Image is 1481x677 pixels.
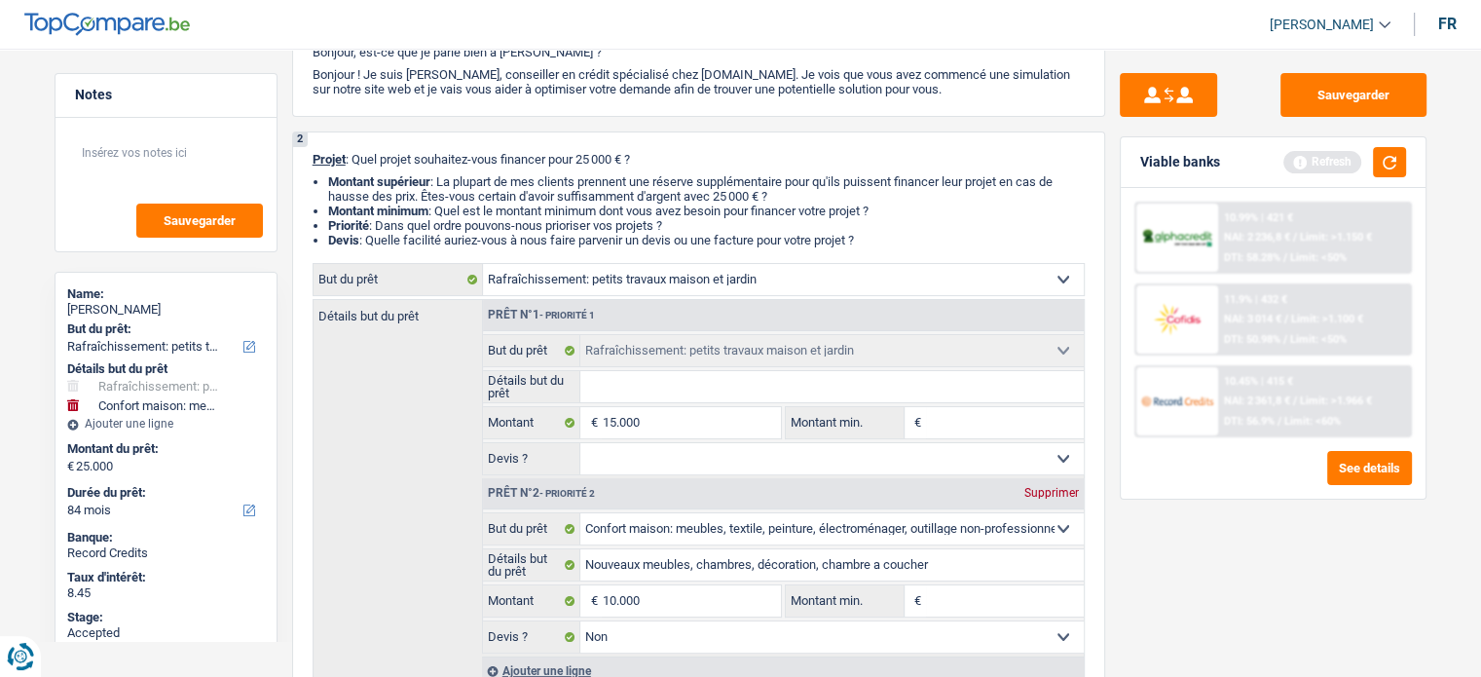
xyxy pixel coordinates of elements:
div: 10.45% | 415 € [1224,375,1293,388]
div: Prêt n°1 [483,309,600,321]
span: Limit: <50% [1290,251,1347,264]
span: Limit: >1.966 € [1300,395,1372,407]
div: Prêt n°2 [483,487,600,500]
div: Détails but du prêt [67,361,265,377]
li: : Dans quel ordre pouvons-nous prioriser vos projets ? [328,218,1085,233]
div: fr [1438,15,1457,33]
h5: Notes [75,87,257,103]
li: : Quelle facilité auriez-vous à nous faire parvenir un devis ou une facture pour votre projet ? [328,233,1085,247]
span: NAI: 3 014 € [1224,313,1281,325]
span: DTI: 50.98% [1224,333,1280,346]
label: But du prêt [483,513,581,545]
span: € [580,407,602,438]
span: € [905,407,926,438]
div: Supprimer [1019,487,1084,499]
strong: Priorité [328,218,369,233]
p: Bonjour, est-ce que je parle bien à [PERSON_NAME] ? [313,45,1085,59]
div: Taux d'intérêt: [67,570,265,585]
span: - Priorité 1 [539,310,595,320]
span: € [67,459,74,474]
img: AlphaCredit [1141,227,1213,249]
p: Bonjour ! Je suis [PERSON_NAME], conseiller en crédit spécialisé chez [DOMAIN_NAME]. Je vois que ... [313,67,1085,96]
span: € [905,585,926,617]
button: See details [1327,451,1412,485]
label: But du prêt: [67,321,261,337]
div: Accepted [67,625,265,641]
span: DTI: 58.28% [1224,251,1280,264]
img: Cofidis [1141,301,1213,337]
span: Sauvegarder [164,214,236,227]
span: NAI: 2 361,8 € [1224,395,1290,407]
label: Montant du prêt: [67,441,261,457]
li: : La plupart de mes clients prennent une réserve supplémentaire pour qu'ils puissent financer leu... [328,174,1085,204]
label: But du prêt [483,335,581,366]
label: Devis ? [483,621,581,653]
div: Record Credits [67,545,265,561]
span: - Priorité 2 [539,488,595,499]
span: / [1283,251,1287,264]
strong: Montant supérieur [328,174,430,189]
label: Montant [483,585,581,617]
div: 8.45 [67,585,265,601]
span: / [1293,395,1297,407]
span: / [1283,333,1287,346]
button: Sauvegarder [136,204,263,238]
span: Limit: <60% [1284,415,1341,428]
p: : Quel projet souhaitez-vous financer pour 25 000 € ? [313,152,1085,167]
span: € [580,585,602,617]
span: / [1284,313,1288,325]
span: Limit: <50% [1290,333,1347,346]
span: / [1277,415,1281,428]
div: 11.9% | 432 € [1224,293,1287,306]
label: But du prêt [314,264,483,295]
span: / [1293,231,1297,244]
div: Ajouter une ligne [67,417,265,431]
div: Stage: [67,610,265,625]
img: TopCompare Logo [24,13,190,36]
span: DTI: 56.9% [1224,415,1275,428]
div: 10.99% | 421 € [1224,211,1293,224]
span: Limit: >1.100 € [1291,313,1363,325]
label: Devis ? [483,443,581,474]
div: Banque: [67,530,265,545]
span: [PERSON_NAME] [1270,17,1374,33]
span: Limit: >1.150 € [1300,231,1372,244]
label: Détails but du prêt [483,549,581,581]
li: : Quel est le montant minimum dont vous avez besoin pour financer votre projet ? [328,204,1085,218]
label: Montant min. [786,407,905,438]
label: Durée du prêt: [67,485,261,501]
span: Projet [313,152,346,167]
img: Record Credits [1141,383,1213,419]
label: Montant [483,407,581,438]
strong: Montant minimum [328,204,428,218]
label: Détails but du prêt [483,371,581,402]
div: Refresh [1283,151,1361,172]
div: Viable banks [1140,154,1220,170]
div: 2 [293,132,308,147]
label: Montant min. [786,585,905,617]
span: NAI: 2 236,8 € [1224,231,1290,244]
a: [PERSON_NAME] [1254,9,1390,41]
button: Sauvegarder [1280,73,1426,117]
label: Détails but du prêt [314,300,482,322]
div: [PERSON_NAME] [67,302,265,318]
span: Devis [328,233,359,247]
div: Name: [67,286,265,302]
